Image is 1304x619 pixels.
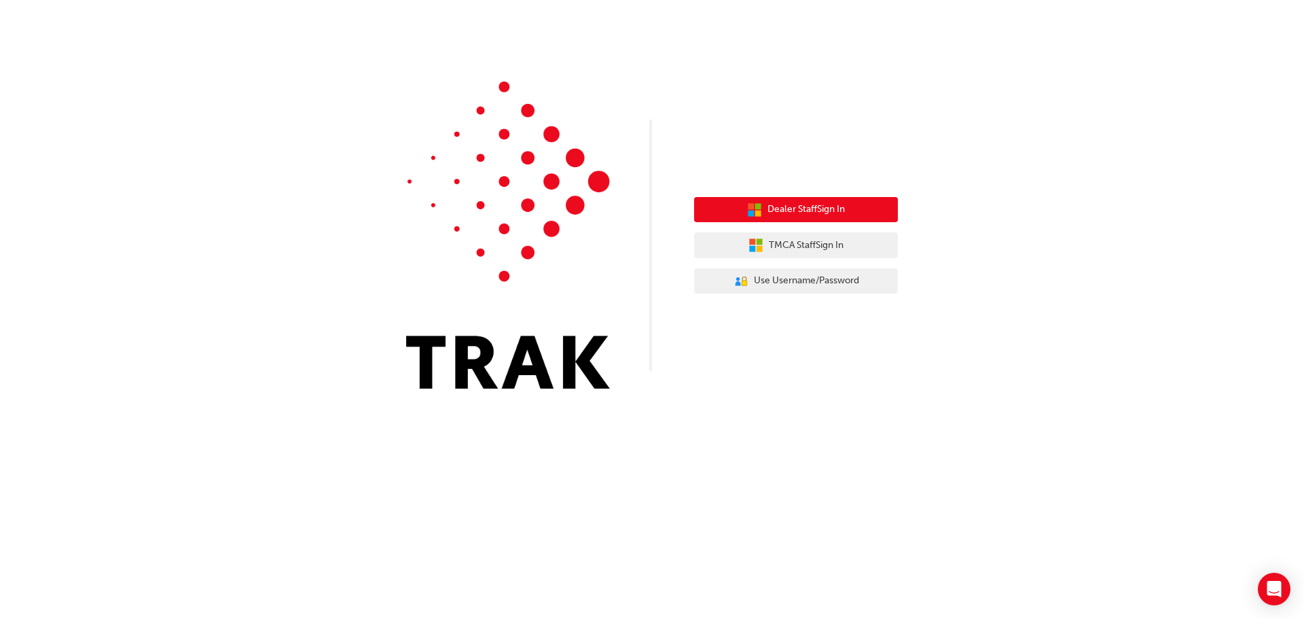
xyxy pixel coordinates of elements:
[694,232,898,258] button: TMCA StaffSign In
[1258,573,1290,605] div: Open Intercom Messenger
[694,197,898,223] button: Dealer StaffSign In
[406,82,610,389] img: Trak
[754,273,859,289] span: Use Username/Password
[769,238,844,253] span: TMCA Staff Sign In
[694,268,898,294] button: Use Username/Password
[767,202,845,217] span: Dealer Staff Sign In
